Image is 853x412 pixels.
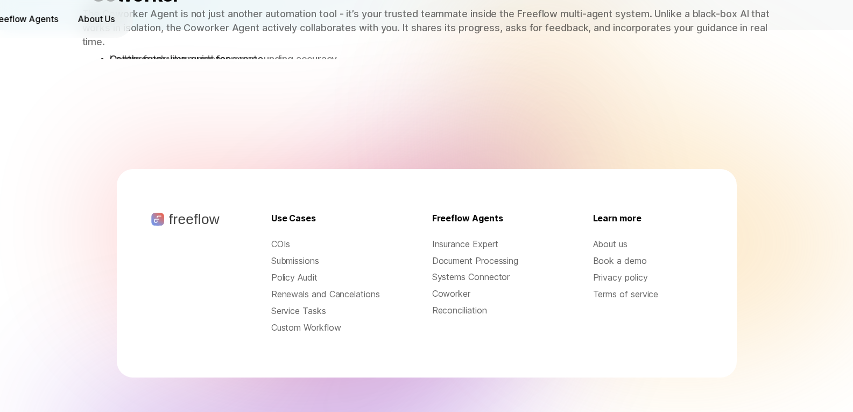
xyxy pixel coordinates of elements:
[593,271,702,284] a: Privacy policy
[169,212,220,226] p: freeflow
[271,288,380,301] a: Renewals and Cancelations
[593,212,641,225] p: Learn more
[271,271,380,284] a: Policy Audit
[432,288,541,300] div: Coworker
[593,238,702,250] a: About us
[432,212,503,225] p: Freeflow Agents
[77,13,115,25] p: About Us
[593,288,702,301] a: Terms of service
[82,7,771,49] p: The Coworker Agent is not just another automation tool - it’s your trusted teammate inside the Fr...
[271,212,316,225] p: Use Cases
[95,49,771,59] h5: Key strengths:
[271,322,380,334] a: Custom Workflow
[593,255,702,267] a: Book a demo
[72,11,120,27] a: About Us
[271,255,380,267] a: Submissions
[432,238,541,250] div: Insurance Expert
[432,255,541,267] div: Document Processing
[271,238,380,250] a: COIs
[271,305,380,317] a: Service Tasks
[432,271,541,283] div: Systems Connector
[432,304,541,317] div: Reconciliation
[110,53,337,65] span: Continuously improves for compounding accuracy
